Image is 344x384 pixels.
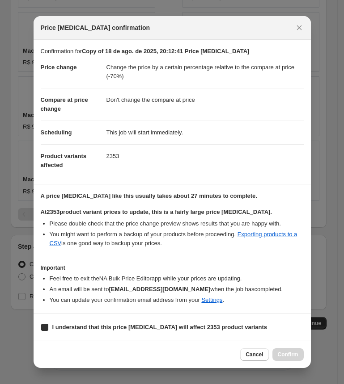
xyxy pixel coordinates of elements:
span: Price change [41,64,77,71]
dd: 2353 [106,144,304,168]
li: You can update your confirmation email address from your . [50,296,304,305]
b: A price [MEDICAL_DATA] like this usually takes about 27 minutes to complete. [41,192,257,199]
p: Confirmation for [41,47,304,56]
b: I understand that this price [MEDICAL_DATA] will affect 2353 product variants [52,324,268,330]
li: Please double check that the price change preview shows results that you are happy with. [50,219,304,228]
dd: This job will start immediately. [106,121,304,144]
li: Feel free to exit the NA Bulk Price Editor app while your prices are updating. [50,274,304,283]
h3: Important [41,264,304,271]
button: Close [293,21,306,34]
dd: Don't change the compare at price [106,88,304,112]
li: An email will be sent to when the job has completed . [50,285,304,294]
span: Cancel [246,351,263,358]
b: At 2353 product variant prices to update, this is a fairly large price [MEDICAL_DATA]. [41,209,272,215]
button: Cancel [240,348,268,361]
b: [EMAIL_ADDRESS][DOMAIN_NAME] [109,286,210,292]
dd: Change the price by a certain percentage relative to the compare at price (-70%) [106,56,304,88]
span: Product variants affected [41,153,87,168]
span: Scheduling [41,129,72,136]
a: Settings [201,296,222,303]
b: Copy of 18 de ago. de 2025, 20:12:41 Price [MEDICAL_DATA] [82,48,249,54]
span: Price [MEDICAL_DATA] confirmation [41,23,150,32]
span: Compare at price change [41,96,88,112]
li: You might want to perform a backup of your products before proceeding. is one good way to backup ... [50,230,304,248]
